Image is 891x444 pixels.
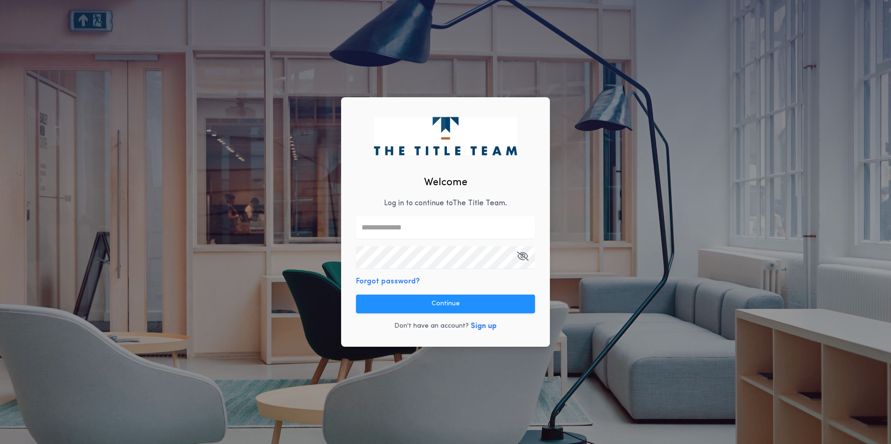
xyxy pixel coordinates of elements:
[424,175,467,190] h2: Welcome
[356,276,420,287] button: Forgot password?
[384,198,507,209] p: Log in to continue to The Title Team .
[394,322,469,331] p: Don't have an account?
[471,321,497,332] button: Sign up
[374,117,517,155] img: logo
[356,295,535,313] button: Continue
